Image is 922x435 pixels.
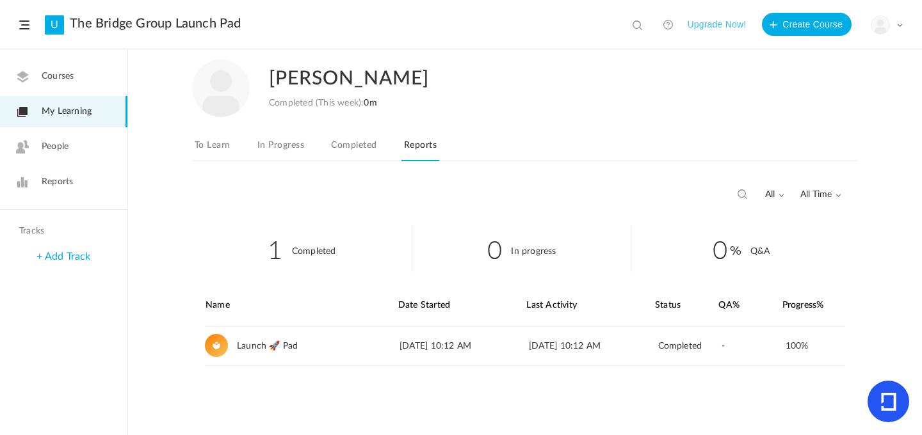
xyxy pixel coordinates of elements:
button: Create Course [762,13,852,36]
span: 0 [713,230,741,267]
span: My Learning [42,105,92,118]
span: All Time [800,189,841,200]
span: Courses [42,70,74,83]
div: Completed [658,327,721,365]
h2: [PERSON_NAME] [269,59,802,98]
div: [DATE] 10:12 AM [400,327,527,365]
div: Name [206,285,397,326]
div: 100% [786,335,835,358]
a: The Bridge Group Launch Pad [70,16,241,31]
a: Completed [328,137,379,161]
button: Upgrade Now! [687,13,746,36]
img: user-image.png [871,16,889,34]
div: QA% [718,285,781,326]
div: Completed (This week): [269,98,377,109]
span: 0 [487,230,502,267]
img: default-yellow.svg [205,334,228,357]
span: Reports [42,175,73,189]
a: In Progress [255,137,307,161]
span: Launch 🚀 Pad [237,340,298,352]
img: user-image.png [192,59,250,117]
span: all [765,189,784,200]
cite: Q&A [750,247,770,256]
div: [DATE] 10:12 AM [529,327,656,365]
a: + Add Track [36,251,90,262]
span: People [42,140,69,154]
a: U [45,15,64,35]
a: Reports [401,137,439,161]
div: Status [655,285,718,326]
div: - [722,327,784,365]
div: Progress% [782,285,845,326]
h4: Tracks [19,226,105,237]
div: Last Activity [526,285,654,326]
span: 1 [268,230,282,267]
div: Date Started [398,285,526,326]
a: To Learn [192,137,233,161]
cite: Completed [292,247,336,256]
cite: In progress [511,247,556,256]
span: 0m [364,99,376,107]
